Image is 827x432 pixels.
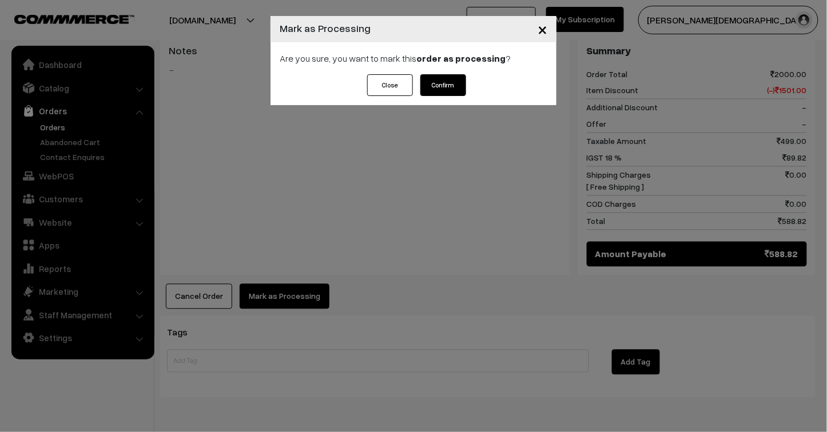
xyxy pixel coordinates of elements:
[420,74,466,96] button: Confirm
[271,42,556,74] div: Are you sure, you want to mark this ?
[528,11,556,47] button: Close
[538,18,547,39] span: ×
[416,53,506,64] strong: order as processing
[367,74,413,96] button: Close
[280,21,371,36] h4: Mark as Processing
